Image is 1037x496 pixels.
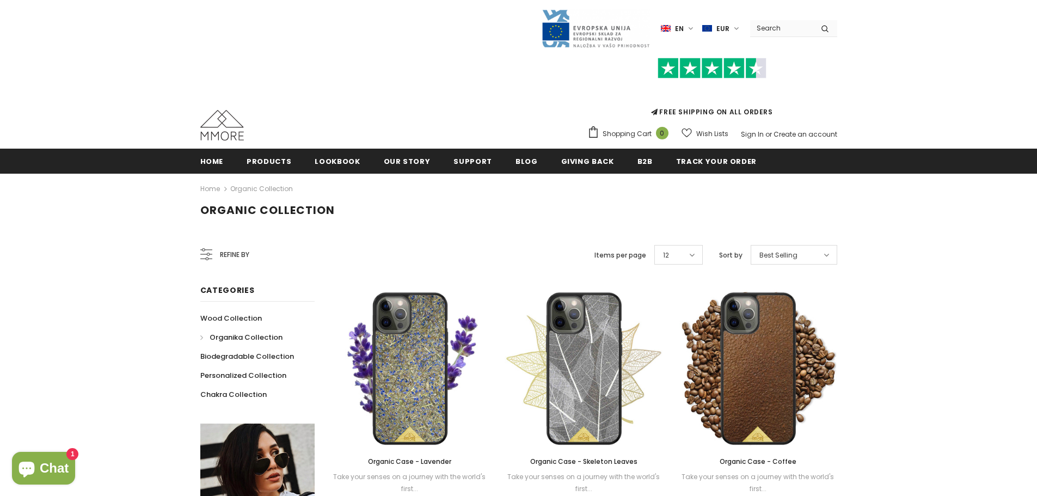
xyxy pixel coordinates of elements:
[696,128,728,139] span: Wish Lists
[716,23,729,34] span: EUR
[587,63,837,117] span: FREE SHIPPING ON ALL ORDERS
[505,471,662,495] div: Take your senses on a journey with the world's first...
[676,156,757,167] span: Track your order
[200,347,294,366] a: Biodegradable Collection
[210,332,283,342] span: Organika Collection
[200,389,267,400] span: Chakra Collection
[331,471,489,495] div: Take your senses on a journey with the world's first...
[200,370,286,381] span: Personalized Collection
[587,126,674,142] a: Shopping Cart 0
[679,456,837,468] a: Organic Case - Coffee
[530,457,637,466] span: Organic Case - Skeleton Leaves
[200,366,286,385] a: Personalized Collection
[682,124,728,143] a: Wish Lists
[516,156,538,167] span: Blog
[505,456,662,468] a: Organic Case - Skeleton Leaves
[541,23,650,33] a: Javni Razpis
[561,156,614,167] span: Giving back
[315,156,360,167] span: Lookbook
[200,110,244,140] img: MMORE Cases
[594,250,646,261] label: Items per page
[331,456,489,468] a: Organic Case - Lavender
[759,250,797,261] span: Best Selling
[200,149,224,173] a: Home
[679,471,837,495] div: Take your senses on a journey with the world's first...
[384,149,431,173] a: Our Story
[384,156,431,167] span: Our Story
[220,249,249,261] span: Refine by
[720,457,796,466] span: Organic Case - Coffee
[368,457,451,466] span: Organic Case - Lavender
[541,9,650,48] img: Javni Razpis
[247,149,291,173] a: Products
[661,24,671,33] img: i-lang-1.png
[675,23,684,34] span: en
[741,130,764,139] a: Sign In
[774,130,837,139] a: Create an account
[200,385,267,404] a: Chakra Collection
[200,351,294,362] span: Biodegradable Collection
[719,250,743,261] label: Sort by
[200,309,262,328] a: Wood Collection
[658,58,766,79] img: Trust Pilot Stars
[9,452,78,487] inbox-online-store-chat: Shopify online store chat
[200,328,283,347] a: Organika Collection
[247,156,291,167] span: Products
[516,149,538,173] a: Blog
[200,313,262,323] span: Wood Collection
[603,128,652,139] span: Shopping Cart
[587,78,837,107] iframe: Customer reviews powered by Trustpilot
[656,127,668,139] span: 0
[750,20,813,36] input: Search Site
[200,182,220,195] a: Home
[453,156,492,167] span: support
[676,149,757,173] a: Track your order
[453,149,492,173] a: support
[561,149,614,173] a: Giving back
[663,250,669,261] span: 12
[200,285,255,296] span: Categories
[765,130,772,139] span: or
[200,156,224,167] span: Home
[637,149,653,173] a: B2B
[637,156,653,167] span: B2B
[230,184,293,193] a: Organic Collection
[315,149,360,173] a: Lookbook
[200,203,335,218] span: Organic Collection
